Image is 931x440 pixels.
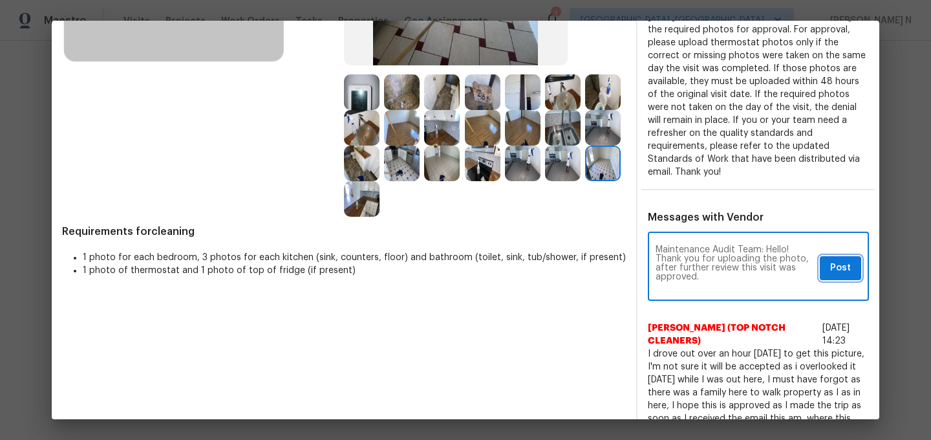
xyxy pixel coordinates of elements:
li: 1 photo of thermostat and 1 photo of top of fridge (if present) [83,264,626,277]
span: [PERSON_NAME] (TOP NOTCH CLEANERS) [648,322,817,347]
textarea: Maintenance Audit Team: Hello! Thank you for uploading the photo, after further review this visit... [656,245,815,291]
span: [DATE] 14:23 [822,324,850,346]
span: Messages with Vendor [648,212,764,223]
li: 1 photo for each bedroom, 3 photos for each kitchen (sink, counters, floor) and bathroom (toilet,... [83,251,626,264]
span: Post [830,260,851,276]
span: Requirements for cleaning [62,225,626,238]
button: Post [820,256,861,280]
